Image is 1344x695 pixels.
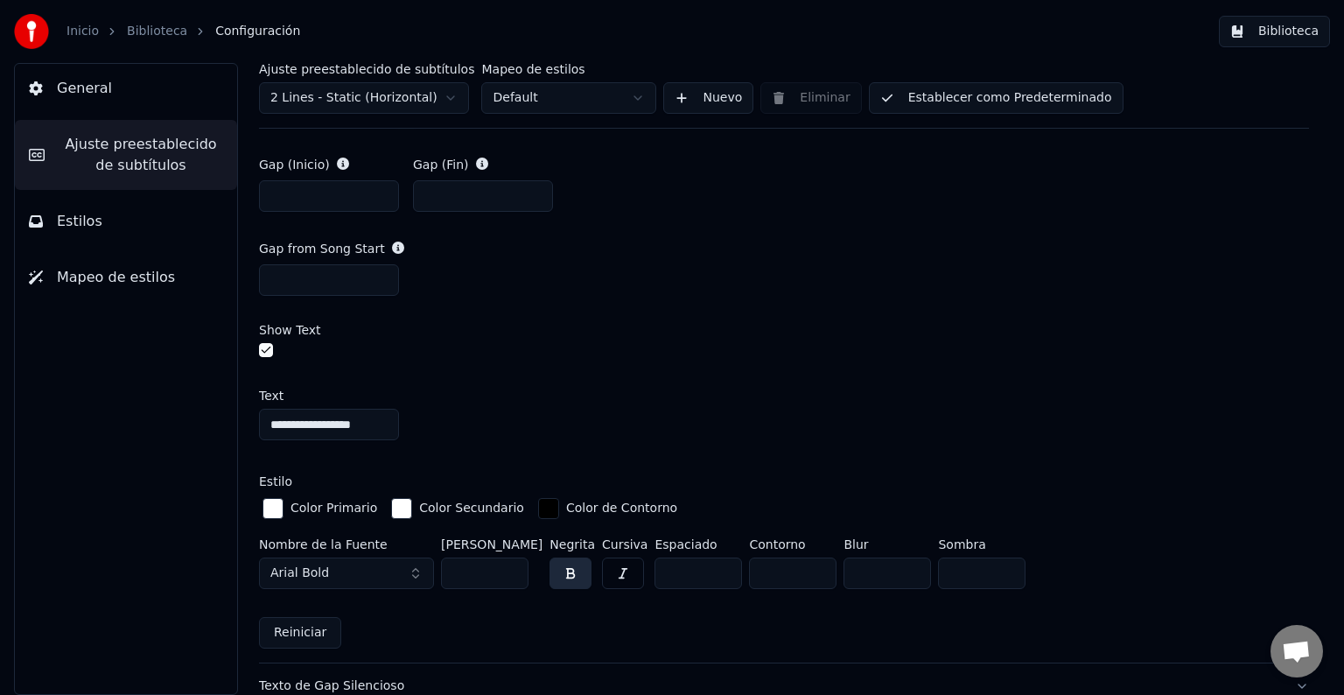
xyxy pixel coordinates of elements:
[66,23,300,40] nav: breadcrumb
[215,23,300,40] span: Configuración
[15,64,237,113] button: General
[441,538,542,551] label: [PERSON_NAME]
[14,14,49,49] img: youka
[602,538,647,551] label: Cursiva
[259,324,321,336] label: Show Text
[535,495,681,523] button: Color de Contorno
[270,565,329,582] span: Arial Bold
[66,23,99,40] a: Inicio
[59,134,223,176] span: Ajuste preestablecido de subtítulos
[127,23,187,40] a: Biblioteca
[259,390,283,402] label: Text
[259,475,292,488] label: Estilo
[549,538,595,551] label: Negrita
[419,500,524,517] div: Color Secundario
[15,197,237,246] button: Estilos
[290,500,377,517] div: Color Primario
[259,242,385,255] label: Gap from Song Start
[57,211,102,232] span: Estilos
[15,120,237,190] button: Ajuste preestablecido de subtítulos
[388,495,528,523] button: Color Secundario
[15,253,237,302] button: Mapeo de estilos
[259,677,1281,695] div: Texto de Gap Silencioso
[566,500,677,517] div: Color de Contorno
[1270,625,1323,677] div: Chat abierto
[654,538,742,551] label: Espaciado
[869,82,1123,114] button: Establecer como Predeterminado
[481,63,656,75] label: Mapeo de estilos
[413,158,469,171] label: Gap (Fin)
[259,617,341,649] button: Reiniciar
[749,538,836,551] label: Contorno
[57,267,175,288] span: Mapeo de estilos
[259,158,330,171] label: Gap (Inicio)
[843,538,931,551] label: Blur
[259,63,474,75] label: Ajuste preestablecido de subtítulos
[259,495,381,523] button: Color Primario
[259,538,434,551] label: Nombre de la Fuente
[663,82,753,114] button: Nuevo
[938,538,1025,551] label: Sombra
[1219,16,1330,47] button: Biblioteca
[57,78,112,99] span: General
